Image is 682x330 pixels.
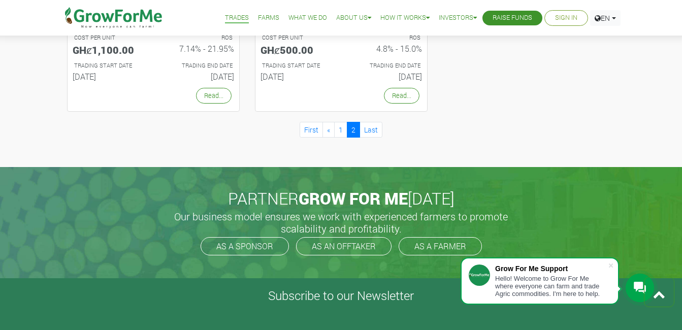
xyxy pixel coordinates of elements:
[347,122,360,138] a: 2
[439,13,477,23] a: Investors
[74,61,144,70] p: Estimated Trading Start Date
[73,72,146,81] h6: [DATE]
[380,13,430,23] a: How it Works
[196,88,232,104] a: Read...
[495,275,608,298] div: Hello! Welcome to Grow For Me where everyone can farm and trade Agric commodities. I'm here to help.
[360,122,382,138] a: Last
[225,13,249,23] a: Trades
[261,44,334,56] h5: GHȼ500.00
[590,10,621,26] a: EN
[555,13,577,23] a: Sign In
[73,44,146,56] h5: GHȼ1,100.00
[164,210,519,235] h5: Our business model ensures we work with experienced farmers to promote scalability and profitabil...
[349,44,422,53] h6: 4.8% - 15.0%
[299,187,408,209] span: GROW FOR ME
[261,72,334,81] h6: [DATE]
[163,34,233,42] p: ROS
[399,237,482,255] a: AS A FARMER
[161,72,234,81] h6: [DATE]
[350,61,420,70] p: Estimated Trading End Date
[73,1,234,85] a: Rice Trade 2025 Q1(Oryza Sativa) COST PER UNIT GHȼ1,100.00 ROS 7.14% - 21.95% TRADING START DATE ...
[495,265,608,273] div: Grow For Me Support
[67,122,615,138] nav: Page Navigation
[262,61,332,70] p: Estimated Trading Start Date
[334,122,347,138] a: 1
[13,288,669,303] h4: Subscribe to our Newsletter
[349,72,422,81] h6: [DATE]
[300,122,323,138] a: First
[201,237,289,255] a: AS A SPONSOR
[336,13,371,23] a: About Us
[161,44,234,53] h6: 7.14% - 21.95%
[163,61,233,70] p: Estimated Trading End Date
[296,237,392,255] a: AS AN OFFTAKER
[261,1,422,85] a: Maize Trade 2025 Q1(Maize Trade) COST PER UNIT GHȼ500.00 ROS 4.8% - 15.0% TRADING START DATE [DAT...
[350,34,420,42] p: ROS
[288,13,327,23] a: What We Do
[493,13,532,23] a: Raise Funds
[74,34,144,42] p: COST PER UNIT
[258,13,279,23] a: Farms
[384,88,419,104] a: Read...
[327,125,330,135] span: «
[63,189,619,208] h2: PARTNER [DATE]
[262,34,332,42] p: COST PER UNIT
